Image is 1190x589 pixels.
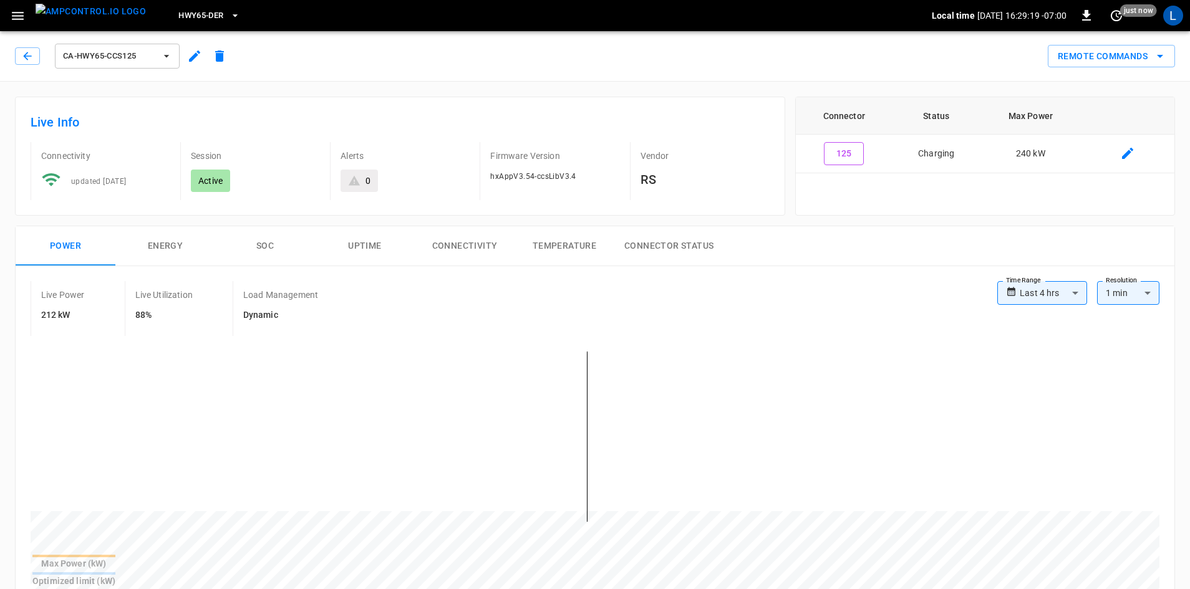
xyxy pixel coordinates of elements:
[41,309,85,322] h6: 212 kW
[16,226,115,266] button: Power
[415,226,515,266] button: Connectivity
[515,226,614,266] button: Temperature
[173,4,244,28] button: HWY65-DER
[796,97,1174,173] table: connector table
[977,9,1067,22] p: [DATE] 16:29:19 -07:00
[796,97,893,135] th: Connector
[824,142,864,165] button: 125
[1163,6,1183,26] div: profile-icon
[215,226,315,266] button: SOC
[1006,275,1041,285] label: Time Range
[315,226,415,266] button: Uptime
[980,97,1081,135] th: Max Power
[1097,281,1159,305] div: 1 min
[41,150,170,162] p: Connectivity
[198,175,223,187] p: Active
[243,289,318,301] p: Load Management
[341,150,470,162] p: Alerts
[1048,45,1175,68] div: remote commands options
[55,44,180,69] button: ca-hwy65-ccs125
[135,309,193,322] h6: 88%
[980,135,1081,173] td: 240 kW
[71,177,127,186] span: updated [DATE]
[893,135,980,173] td: Charging
[893,97,980,135] th: Status
[178,9,223,23] span: HWY65-DER
[1120,4,1157,17] span: just now
[641,150,770,162] p: Vendor
[490,172,576,181] span: hxAppV3.54-ccsLibV3.4
[36,4,146,19] img: ampcontrol.io logo
[614,226,723,266] button: Connector Status
[41,289,85,301] p: Live Power
[31,112,770,132] h6: Live Info
[1106,6,1126,26] button: set refresh interval
[243,309,318,322] h6: Dynamic
[490,150,619,162] p: Firmware Version
[641,170,770,189] h6: RS
[1106,275,1137,285] label: Resolution
[1020,281,1087,305] div: Last 4 hrs
[135,289,193,301] p: Live Utilization
[932,9,975,22] p: Local time
[115,226,215,266] button: Energy
[191,150,320,162] p: Session
[63,49,155,64] span: ca-hwy65-ccs125
[365,175,370,187] div: 0
[1048,45,1175,68] button: Remote Commands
